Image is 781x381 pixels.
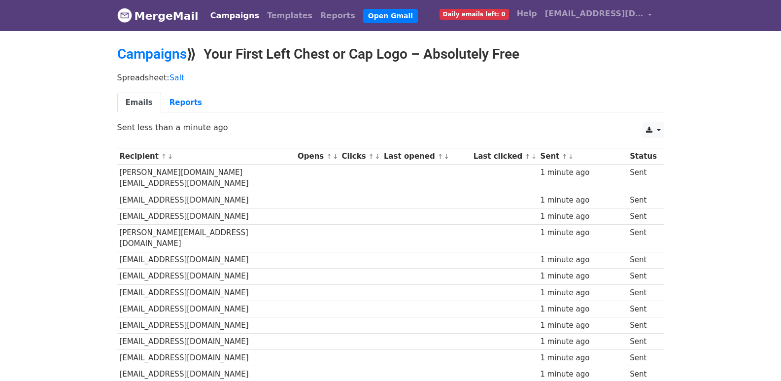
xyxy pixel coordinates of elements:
[369,153,374,160] a: ↑
[538,148,628,165] th: Sent
[117,72,664,83] p: Spreadsheet:
[627,284,659,301] td: Sent
[117,208,296,224] td: [EMAIL_ADDRESS][DOMAIN_NAME]
[568,153,574,160] a: ↓
[170,73,185,82] a: Salt
[117,46,187,62] a: Campaigns
[545,8,644,20] span: [EMAIL_ADDRESS][DOMAIN_NAME]
[540,287,625,299] div: 1 minute ago
[531,153,537,160] a: ↓
[438,153,443,160] a: ↑
[117,252,296,268] td: [EMAIL_ADDRESS][DOMAIN_NAME]
[117,268,296,284] td: [EMAIL_ADDRESS][DOMAIN_NAME]
[117,122,664,133] p: Sent less than a minute ago
[340,148,381,165] th: Clicks
[117,350,296,366] td: [EMAIL_ADDRESS][DOMAIN_NAME]
[627,252,659,268] td: Sent
[444,153,449,160] a: ↓
[540,211,625,222] div: 1 minute ago
[627,224,659,252] td: Sent
[161,153,167,160] a: ↑
[436,4,513,24] a: Daily emails left: 0
[363,9,418,23] a: Open Gmail
[117,46,664,63] h2: ⟫ Your First Left Chest or Cap Logo – Absolutely Free
[117,93,161,113] a: Emails
[295,148,340,165] th: Opens
[627,301,659,317] td: Sent
[541,4,656,27] a: [EMAIL_ADDRESS][DOMAIN_NAME]
[117,334,296,350] td: [EMAIL_ADDRESS][DOMAIN_NAME]
[627,350,659,366] td: Sent
[627,334,659,350] td: Sent
[627,192,659,208] td: Sent
[316,6,359,26] a: Reports
[206,6,263,26] a: Campaigns
[117,301,296,317] td: [EMAIL_ADDRESS][DOMAIN_NAME]
[540,195,625,206] div: 1 minute ago
[161,93,210,113] a: Reports
[117,317,296,333] td: [EMAIL_ADDRESS][DOMAIN_NAME]
[117,5,199,26] a: MergeMail
[540,320,625,331] div: 1 minute ago
[117,165,296,192] td: [PERSON_NAME][DOMAIN_NAME][EMAIL_ADDRESS][DOMAIN_NAME]
[333,153,338,160] a: ↓
[117,192,296,208] td: [EMAIL_ADDRESS][DOMAIN_NAME]
[627,148,659,165] th: Status
[375,153,380,160] a: ↓
[627,317,659,333] td: Sent
[440,9,509,20] span: Daily emails left: 0
[117,8,132,23] img: MergeMail logo
[562,153,568,160] a: ↑
[381,148,471,165] th: Last opened
[540,304,625,315] div: 1 minute ago
[540,271,625,282] div: 1 minute ago
[117,224,296,252] td: [PERSON_NAME][EMAIL_ADDRESS][DOMAIN_NAME]
[627,165,659,192] td: Sent
[540,336,625,347] div: 1 minute ago
[513,4,541,24] a: Help
[168,153,173,160] a: ↓
[326,153,332,160] a: ↑
[627,268,659,284] td: Sent
[471,148,538,165] th: Last clicked
[117,284,296,301] td: [EMAIL_ADDRESS][DOMAIN_NAME]
[117,148,296,165] th: Recipient
[540,227,625,239] div: 1 minute ago
[263,6,316,26] a: Templates
[627,208,659,224] td: Sent
[540,369,625,380] div: 1 minute ago
[540,352,625,364] div: 1 minute ago
[540,167,625,178] div: 1 minute ago
[540,254,625,266] div: 1 minute ago
[525,153,530,160] a: ↑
